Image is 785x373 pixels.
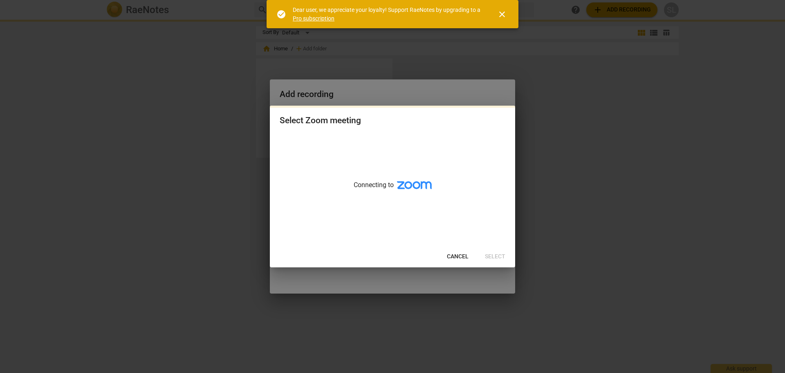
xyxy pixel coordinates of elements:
span: Cancel [447,253,469,261]
a: Pro subscription [293,15,334,22]
div: Connecting to [270,134,515,246]
span: check_circle [276,9,286,19]
div: Dear user, we appreciate your loyalty! Support RaeNotes by upgrading to a [293,6,482,23]
div: Select Zoom meeting [280,115,361,126]
button: Close [492,5,512,24]
button: Cancel [440,249,475,264]
span: close [497,9,507,19]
